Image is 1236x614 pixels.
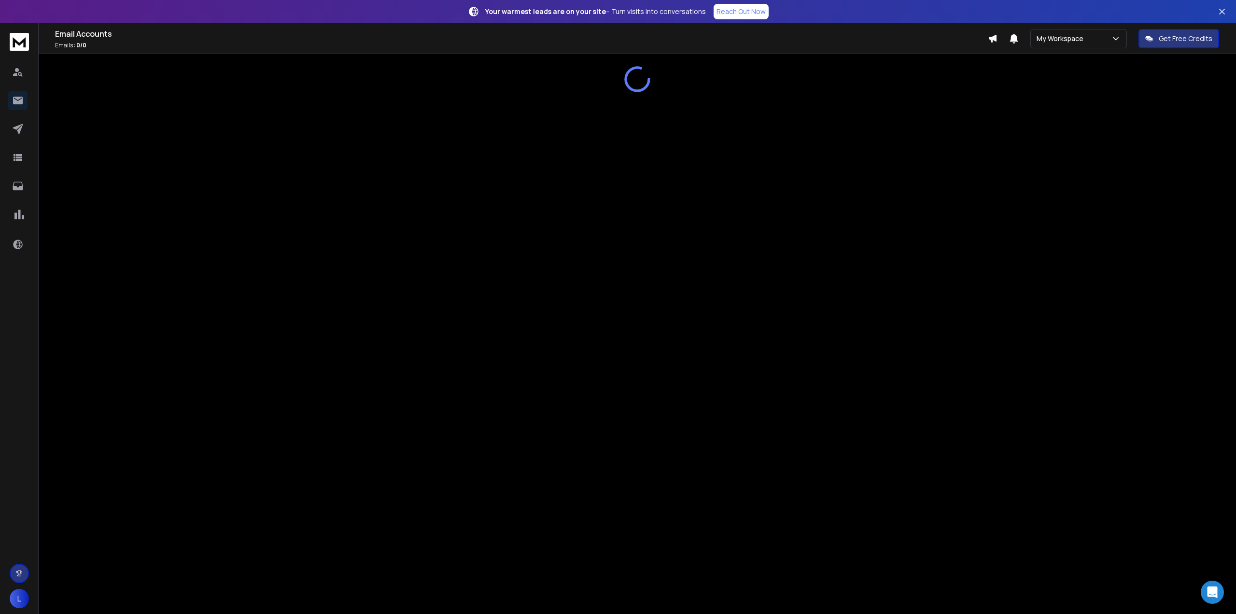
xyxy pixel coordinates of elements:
[1201,581,1224,604] div: Open Intercom Messenger
[10,589,29,608] button: L
[1138,29,1219,48] button: Get Free Credits
[1159,34,1212,43] p: Get Free Credits
[1037,34,1087,43] p: My Workspace
[76,41,86,49] span: 0 / 0
[10,33,29,51] img: logo
[714,4,769,19] a: Reach Out Now
[485,7,706,16] p: – Turn visits into conversations
[485,7,606,16] strong: Your warmest leads are on your site
[55,42,988,49] p: Emails :
[716,7,766,16] p: Reach Out Now
[55,28,988,40] h1: Email Accounts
